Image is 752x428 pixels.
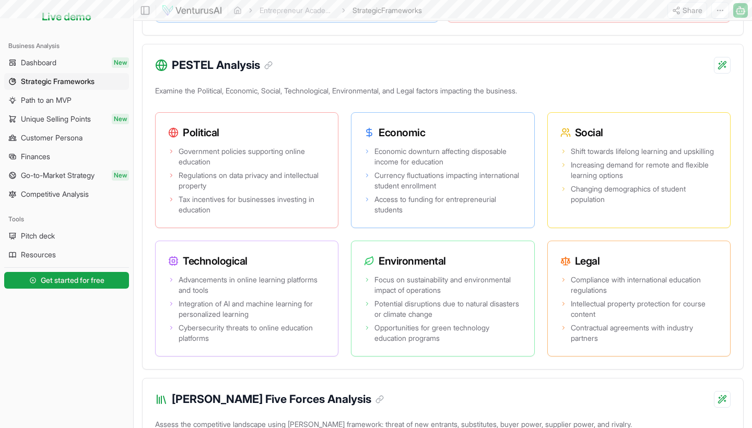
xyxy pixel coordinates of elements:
[4,228,129,244] a: Pitch deck
[4,54,129,71] a: DashboardNew
[155,84,731,102] p: Examine the Political, Economic, Social, Technological, Environmental, and Legal factors impactin...
[179,275,325,295] span: Advancements in online learning platforms and tools
[571,323,718,343] span: Contractual agreements with industry partners
[179,299,325,319] span: Integration of AI and machine learning for personalized learning
[172,57,273,74] h3: PESTEL Analysis
[4,186,129,203] a: Competitive Analysis
[4,73,129,90] a: Strategic Frameworks
[168,125,325,140] h3: Political
[172,391,384,408] h3: [PERSON_NAME] Five Forces Analysis
[4,92,129,109] a: Path to an MVP
[112,170,129,181] span: New
[571,299,718,319] span: Intellectual property protection for course content
[21,76,95,87] span: Strategic Frameworks
[21,151,50,162] span: Finances
[41,275,104,286] span: Get started for free
[374,146,521,167] span: Economic downturn affecting disposable income for education
[4,272,129,289] button: Get started for free
[364,125,521,140] h3: Economic
[21,231,55,241] span: Pitch deck
[374,170,521,191] span: Currency fluctuations impacting international student enrollment
[21,114,91,124] span: Unique Selling Points
[571,146,714,157] span: Shift towards lifelong learning and upskilling
[179,323,325,343] span: Cybersecurity threats to online education platforms
[571,275,718,295] span: Compliance with international education regulations
[179,170,325,191] span: Regulations on data privacy and intellectual property
[4,167,129,184] a: Go-to-Market StrategyNew
[21,249,56,260] span: Resources
[21,133,83,143] span: Customer Persona
[571,184,718,205] span: Changing demographics of student population
[4,246,129,263] a: Resources
[4,211,129,228] div: Tools
[374,275,521,295] span: Focus on sustainability and environmental impact of operations
[4,38,129,54] div: Business Analysis
[112,114,129,124] span: New
[4,129,129,146] a: Customer Persona
[21,189,89,199] span: Competitive Analysis
[112,57,129,68] span: New
[4,270,129,291] a: Get started for free
[364,254,521,268] h3: Environmental
[179,146,325,167] span: Government policies supporting online education
[179,194,325,215] span: Tax incentives for businesses investing in education
[571,160,718,181] span: Increasing demand for remote and flexible learning options
[374,299,521,319] span: Potential disruptions due to natural disasters or climate change
[21,170,95,181] span: Go-to-Market Strategy
[374,323,521,343] span: Opportunities for green technology education programs
[21,95,72,105] span: Path to an MVP
[4,111,129,127] a: Unique Selling PointsNew
[374,194,521,215] span: Access to funding for entrepreneurial students
[4,148,129,165] a: Finances
[560,125,718,140] h3: Social
[560,254,718,268] h3: Legal
[21,57,56,68] span: Dashboard
[168,254,325,268] h3: Technological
